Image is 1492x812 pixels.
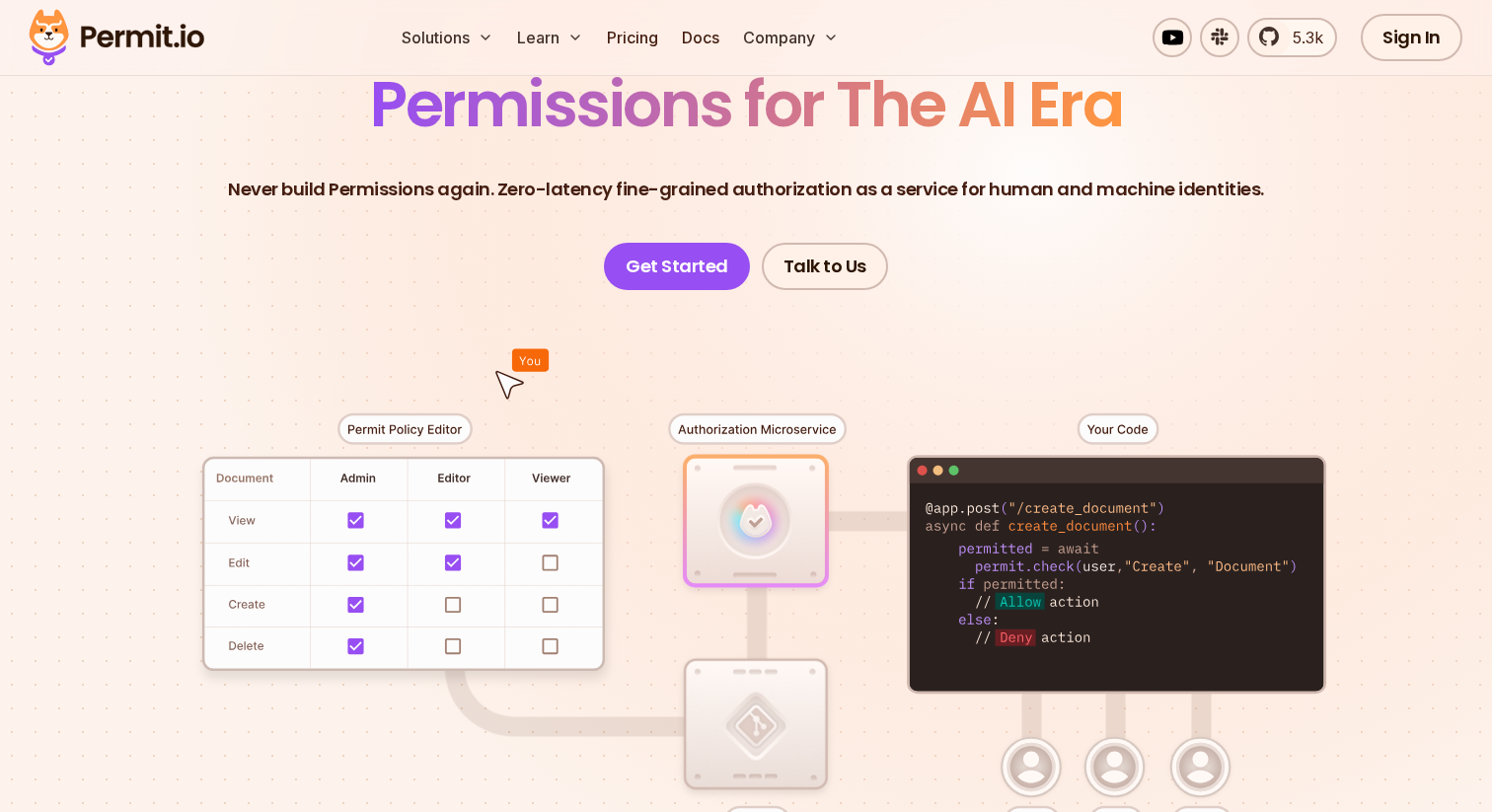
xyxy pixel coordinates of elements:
a: 5.3k [1247,18,1337,57]
span: Permissions for The AI Era [370,60,1122,148]
button: Solutions [394,18,501,57]
img: Permit logo [20,4,213,71]
a: Talk to Us [762,243,888,290]
button: Company [735,18,847,57]
p: Never build Permissions again. Zero-latency fine-grained authorization as a service for human and... [228,176,1264,203]
a: Get Started [604,243,750,290]
a: Pricing [599,18,666,57]
a: Docs [674,18,727,57]
a: Sign In [1361,14,1462,61]
button: Learn [509,18,591,57]
span: 5.3k [1281,26,1323,49]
